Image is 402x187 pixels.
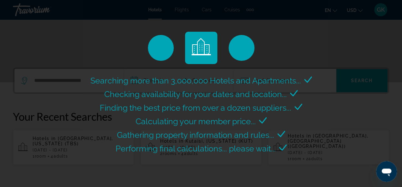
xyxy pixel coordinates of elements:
[136,116,256,126] span: Calculating your member price...
[90,76,301,85] span: Searching more than 3,000,000 Hotels and Apartments...
[104,89,287,99] span: Checking availability for your dates and location...
[376,161,397,182] iframe: Кнопка запуска окна обмена сообщениями
[100,103,291,113] span: Finding the best price from over a dozen suppliers...
[116,144,276,153] span: Performing final calculations... please wait...
[117,130,274,140] span: Gathering property information and rules...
